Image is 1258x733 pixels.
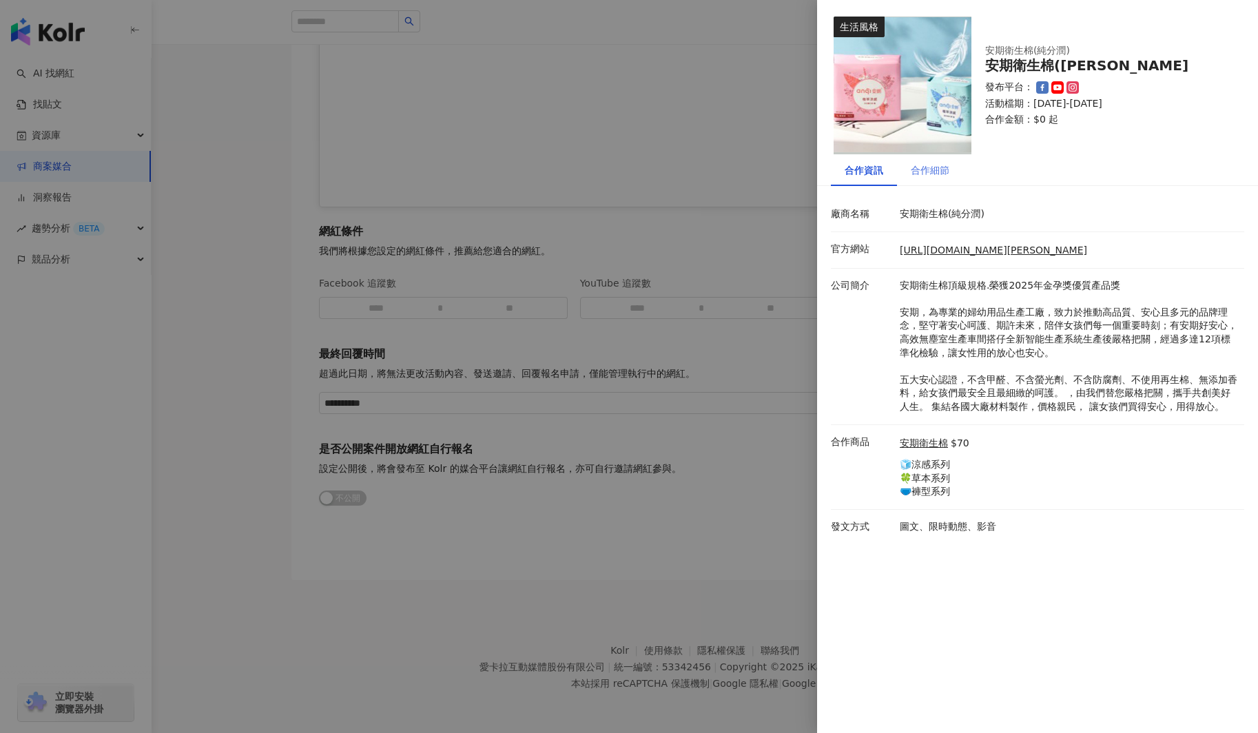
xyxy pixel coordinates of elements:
[900,207,1237,221] p: 安期衛生棉(純分潤)
[834,17,971,154] img: 安期衛生棉
[985,81,1033,94] p: 發布平台：
[831,279,893,293] p: 公司簡介
[985,113,1228,127] p: 合作金額： $0 起
[985,44,1228,58] div: 安期衛生棉(純分潤)
[834,17,885,37] div: 生活風格
[831,207,893,221] p: 廠商名稱
[845,163,883,178] div: 合作資訊
[831,435,893,449] p: 合作商品
[831,242,893,256] p: 官方網站
[900,279,1237,414] p: 安期衛生棉頂級規格.榮獲2025年金孕獎優質產品獎 安期，為專業的婦幼用品生產工廠，致力於推動高品質、安心且多元的品牌理念，堅守著安心呵護、期許未來，陪伴女孩們每一個重要時刻；有安期好安心，高效...
[900,458,969,499] p: 🧊涼感系列 🍀草本系列 🩲褲型系列
[900,437,948,451] a: 安期衛生棉
[900,520,1237,534] p: 圖文、限時動態、影音
[911,163,949,178] div: 合作細節
[985,97,1228,111] p: 活動檔期：[DATE]-[DATE]
[985,58,1228,74] div: 安期衛生棉([PERSON_NAME]
[900,245,1087,256] a: [URL][DOMAIN_NAME][PERSON_NAME]
[951,437,969,451] p: $70
[831,520,893,534] p: 發文方式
